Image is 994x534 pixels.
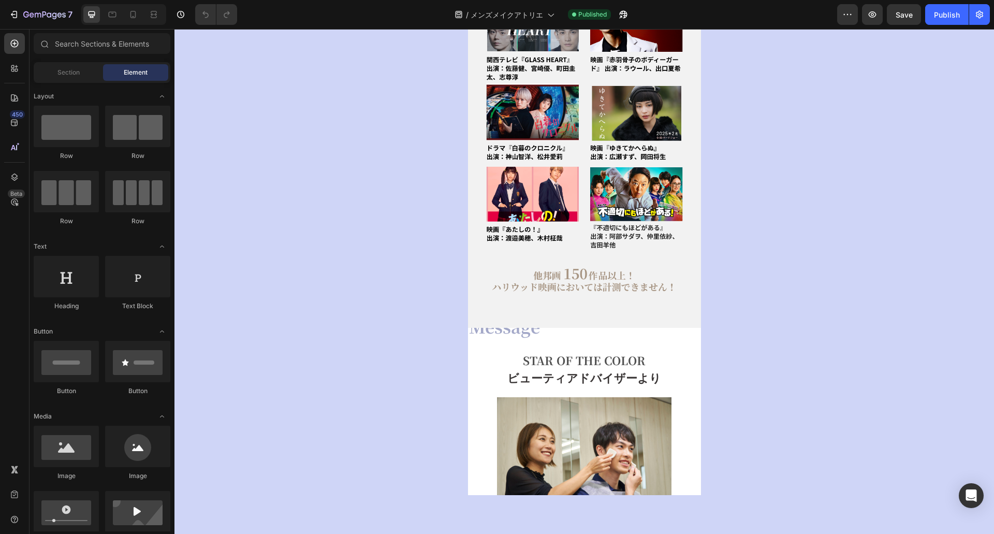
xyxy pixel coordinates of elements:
[887,4,921,25] button: Save
[578,10,607,19] span: Published
[68,8,72,21] p: 7
[934,9,960,20] div: Publish
[34,301,99,311] div: Heading
[295,285,366,309] span: Message
[959,483,984,508] div: Open Intercom Messenger
[34,327,53,336] span: Button
[34,471,99,481] div: Image
[105,471,170,481] div: Image
[925,4,969,25] button: Publish
[105,151,170,161] div: Row
[34,412,52,421] span: Media
[105,301,170,311] div: Text Block
[466,9,469,20] span: /
[8,190,25,198] div: Beta
[154,88,170,105] span: Toggle open
[154,323,170,340] span: Toggle open
[105,217,170,226] div: Row
[195,4,237,25] div: Undo/Redo
[34,386,99,396] div: Button
[174,29,994,534] iframe: Design area
[34,92,54,101] span: Layout
[154,238,170,255] span: Toggle open
[10,110,25,119] div: 450
[896,10,913,19] span: Save
[348,323,471,339] strong: STAR OF THE COLOR
[34,151,99,161] div: Row
[124,68,148,77] span: Element
[34,217,99,226] div: Row
[57,68,80,77] span: Section
[105,386,170,396] div: Button
[34,33,170,54] input: Search Sections & Elements
[34,242,47,251] span: Text
[471,9,543,20] span: メンズメイクアトリエ
[333,340,487,356] span: ビューティアドバイザーより
[154,408,170,425] span: Toggle open
[323,368,498,485] img: 0522_soc5685_B01.jpg
[4,4,77,25] button: 7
